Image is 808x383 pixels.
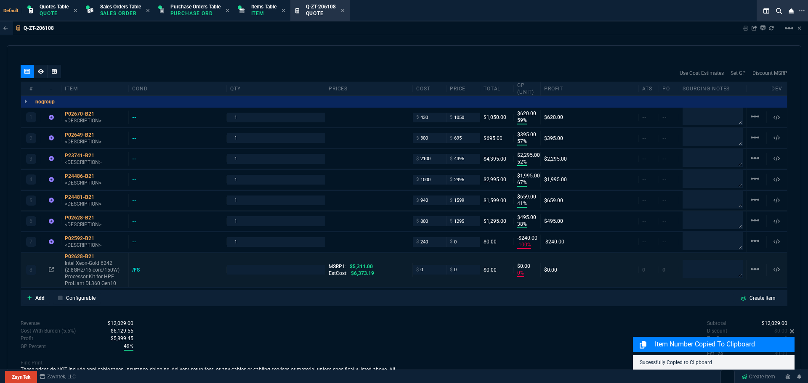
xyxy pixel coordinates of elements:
[49,135,54,141] nx-icon: Item not found in Business Central. The quote is still valid.
[416,156,419,162] span: $
[517,138,527,145] p: 57%
[416,135,419,142] span: $
[74,8,77,14] nx-icon: Close Tab
[65,111,125,117] div: P02670-B21
[544,156,635,162] div: $2,295.00
[484,267,510,273] div: $0.00
[544,135,635,142] div: $395.00
[251,10,276,17] p: Item
[170,4,221,10] span: Purchase Orders Table
[49,267,54,273] nx-icon: Open In Opposite Panel
[65,194,125,201] div: P24481-B21
[65,132,125,138] div: P02649-B21
[752,69,787,77] a: Discount MSRP
[100,4,141,10] span: Sales Orders Table
[450,218,452,225] span: $
[734,293,782,304] a: Create Item
[329,263,409,270] div: MSRP1:
[65,180,125,186] p: <DESCRIPTION>
[517,152,537,158] p: $2,295.00
[65,253,125,260] div: P02628-B21
[29,114,32,121] p: 1
[282,8,285,14] nx-icon: Close Tab
[447,85,480,92] div: price
[750,215,760,225] mat-icon: Example home icon
[29,135,32,142] p: 2
[750,264,760,274] mat-icon: Example home icon
[40,10,69,17] p: Quote
[517,172,537,179] p: $1,995.00
[773,6,785,16] nx-icon: Search
[416,267,419,273] span: $
[450,114,452,121] span: $
[226,8,229,14] nx-icon: Close Tab
[679,85,747,92] div: Sourcing Notes
[662,267,665,273] span: 0
[517,158,527,166] p: 52%
[484,218,510,225] div: $1,295.00
[655,339,793,349] p: Item Number Copied to Clipboard
[350,264,373,269] span: $5,311.00
[544,197,635,204] div: $659.00
[65,173,125,180] div: P24486-B21
[750,236,760,246] mat-icon: Example home icon
[416,238,419,245] span: $
[738,370,779,383] a: Create Item
[662,114,667,120] span: --
[65,235,125,242] div: P02592-B21
[480,85,514,92] div: Total
[124,342,133,351] span: With Burden (5.5%)
[65,260,125,287] p: Intel Xeon‑Gold 6242 (2.8GHz/16‑core/150W) Processor Kit for HPE ProLiant DL360 Gen10
[484,135,510,142] div: $695.00
[517,263,537,269] p: $0.00
[642,114,646,120] span: --
[640,359,788,366] p: Sucessfully Copied to Clipboard
[544,176,635,183] div: $1,995.00
[129,85,227,92] div: cond
[680,69,724,77] a: Use Cost Estimates
[517,214,537,221] p: $495.00
[517,241,531,249] p: -100%
[517,117,527,124] p: 59%
[517,131,537,138] p: $395.00
[227,85,325,92] div: qty
[413,85,447,92] div: cost
[662,198,667,203] span: --
[49,156,54,162] nx-icon: Item not found in Business Central. The quote is still valid.
[132,176,144,183] div: --
[484,197,510,204] div: $1,599.00
[29,267,32,273] p: 8
[484,156,510,162] div: $4,395.00
[325,85,413,92] div: prices
[132,267,148,273] div: /FS
[750,111,760,122] mat-icon: Example home icon
[642,135,646,141] span: --
[642,218,646,224] span: --
[306,10,336,17] p: Quote
[707,320,726,327] p: undefined
[762,320,787,326] span: 12029
[731,69,746,77] a: Set GP
[784,23,794,33] mat-icon: Example home icon
[103,327,133,335] p: spec.value
[132,156,144,162] div: --
[329,270,409,277] div: EstCost:
[517,221,527,228] p: 38%
[642,198,646,203] span: --
[750,153,760,163] mat-icon: Example home icon
[754,320,788,327] p: spec.value
[41,85,61,92] div: --
[21,327,76,335] p: Cost With Burden (5.5%)
[49,218,54,224] nx-icon: Item not found in Business Central. The quote is still valid.
[642,267,645,273] span: 0
[662,177,667,182] span: --
[49,239,54,245] nx-icon: Item not found in Business Central. The quote is still valid.
[797,25,801,32] a: Hide Workbench
[21,85,41,92] div: #
[416,197,419,204] span: $
[132,114,144,121] div: --
[517,110,537,117] p: $620.00
[29,238,32,245] p: 7
[517,179,527,187] p: 67%
[450,197,452,204] span: $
